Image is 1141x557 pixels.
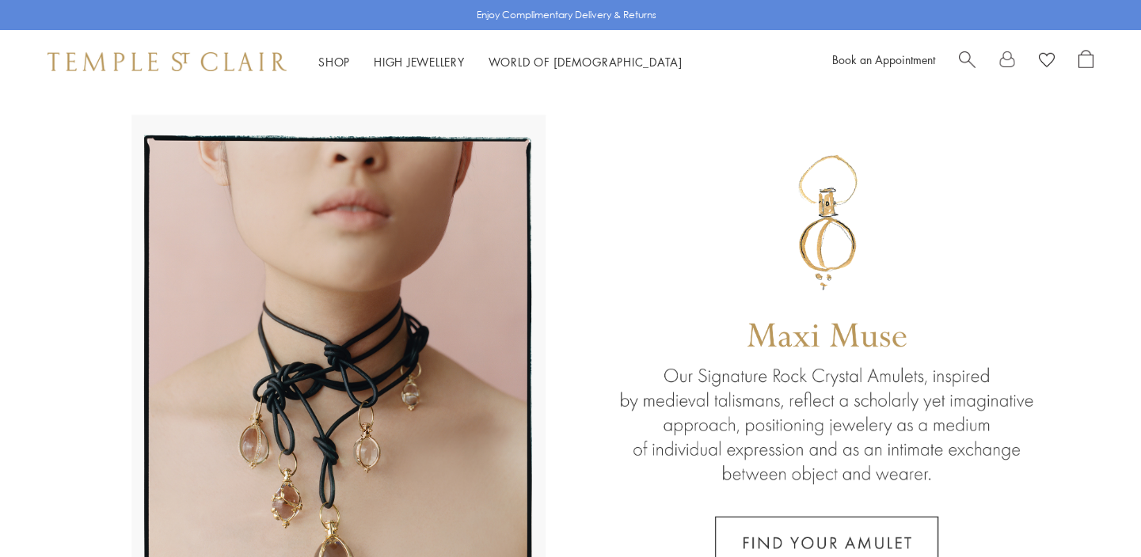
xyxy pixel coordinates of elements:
[959,50,976,74] a: Search
[1078,50,1093,74] a: Open Shopping Bag
[832,51,935,67] a: Book an Appointment
[489,54,683,70] a: World of [DEMOGRAPHIC_DATA]World of [DEMOGRAPHIC_DATA]
[477,7,656,23] p: Enjoy Complimentary Delivery & Returns
[318,52,683,72] nav: Main navigation
[374,54,465,70] a: High JewelleryHigh Jewellery
[1039,50,1055,74] a: View Wishlist
[48,52,287,71] img: Temple St. Clair
[318,54,350,70] a: ShopShop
